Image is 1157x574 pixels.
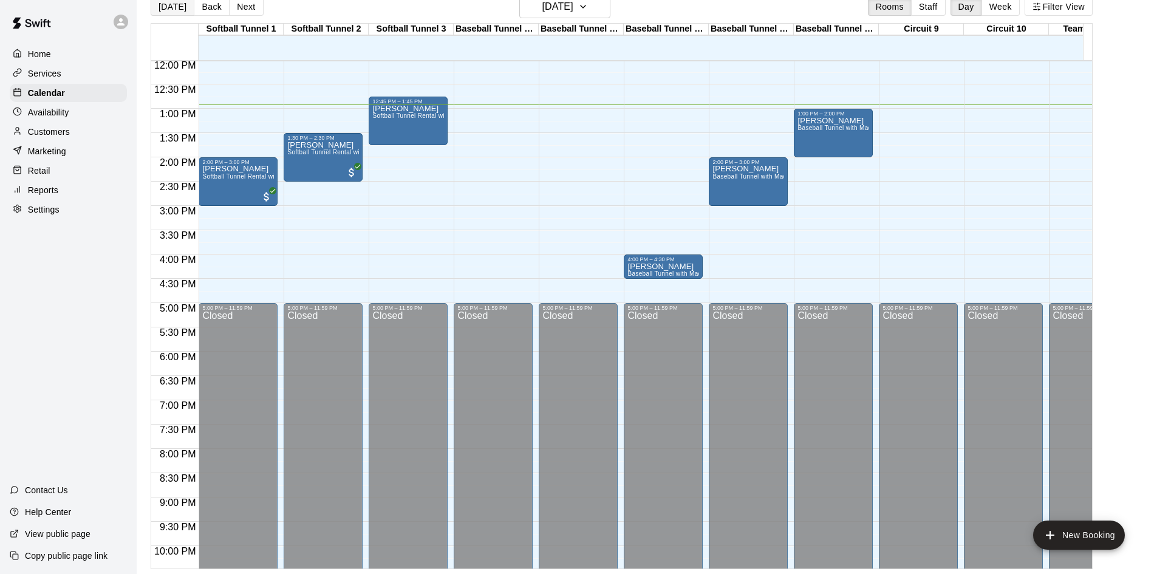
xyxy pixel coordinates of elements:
div: Softball Tunnel 3 [369,24,454,35]
p: Availability [28,106,69,118]
div: Softball Tunnel 2 [284,24,369,35]
p: Retail [28,165,50,177]
span: 3:30 PM [157,230,199,241]
div: 4:00 PM – 4:30 PM [627,256,699,262]
div: Baseball Tunnel 5 (Machine) [539,24,624,35]
p: Copy public page link [25,550,108,562]
div: 2:00 PM – 3:00 PM: Quinn Rael [199,157,278,206]
p: View public page [25,528,90,540]
span: 3:00 PM [157,206,199,216]
span: 1:00 PM [157,109,199,119]
div: 5:00 PM – 11:59 PM [457,305,529,311]
p: Home [28,48,51,60]
span: 8:00 PM [157,449,199,459]
span: 5:30 PM [157,327,199,338]
div: 5:00 PM – 11:59 PM [627,305,699,311]
a: Marketing [10,142,127,160]
span: All customers have paid [261,191,273,203]
p: Services [28,67,61,80]
div: Circuit 10 [964,24,1049,35]
span: 2:00 PM [157,157,199,168]
p: Marketing [28,145,66,157]
div: 5:00 PM – 11:59 PM [712,305,784,311]
p: Settings [28,203,60,216]
span: 9:00 PM [157,497,199,508]
span: Softball Tunnel Rental with Machine [372,112,476,119]
span: 6:30 PM [157,376,199,386]
div: 5:00 PM – 11:59 PM [1053,305,1124,311]
div: 4:00 PM – 4:30 PM: herrera [624,255,703,279]
a: Calendar [10,84,127,102]
span: Baseball Tunnel with Machine [627,270,714,277]
div: 2:00 PM – 3:00 PM [202,159,274,165]
span: Baseball Tunnel with Machine [712,173,799,180]
span: Softball Tunnel Rental with Machine [202,173,306,180]
div: 5:00 PM – 11:59 PM [372,305,444,311]
div: Softball Tunnel 1 [199,24,284,35]
div: 1:00 PM – 2:00 PM: Wike [794,109,873,157]
div: Baseball Tunnel 4 (Machine) [454,24,539,35]
a: Retail [10,162,127,180]
div: 2:00 PM – 3:00 PM [712,159,784,165]
div: 12:45 PM – 1:45 PM: hays [369,97,448,145]
span: 12:00 PM [151,60,199,70]
span: 9:30 PM [157,522,199,532]
div: Team Room 1 [1049,24,1134,35]
div: 1:30 PM – 2:30 PM [287,135,359,141]
span: 8:30 PM [157,473,199,483]
span: 7:00 PM [157,400,199,411]
span: 10:00 PM [151,546,199,556]
p: Help Center [25,506,71,518]
div: 5:00 PM – 11:59 PM [202,305,274,311]
span: Softball Tunnel Rental with Machine [287,149,391,155]
div: 5:00 PM – 11:59 PM [968,305,1039,311]
div: 5:00 PM – 11:59 PM [797,305,869,311]
div: 1:30 PM – 2:30 PM: Ryann Cook [284,133,363,182]
a: Settings [10,200,127,219]
div: 5:00 PM – 11:59 PM [542,305,614,311]
a: Availability [10,103,127,121]
button: add [1033,521,1125,550]
span: 6:00 PM [157,352,199,362]
div: Baseball Tunnel 8 (Mound) [794,24,879,35]
p: Reports [28,184,58,196]
div: 5:00 PM – 11:59 PM [287,305,359,311]
div: Circuit 9 [879,24,964,35]
p: Calendar [28,87,65,99]
a: Services [10,64,127,83]
p: Customers [28,126,70,138]
span: 1:30 PM [157,133,199,143]
p: Contact Us [25,484,68,496]
a: Reports [10,181,127,199]
div: 2:00 PM – 3:00 PM: grattan [709,157,788,206]
span: 7:30 PM [157,425,199,435]
span: Baseball Tunnel with Machine [797,125,884,131]
div: Baseball Tunnel 6 (Machine) [624,24,709,35]
span: 5:00 PM [157,303,199,313]
div: 12:45 PM – 1:45 PM [372,98,444,104]
div: 5:00 PM – 11:59 PM [882,305,954,311]
span: 12:30 PM [151,84,199,95]
a: Home [10,45,127,63]
span: All customers have paid [346,166,358,179]
div: 1:00 PM – 2:00 PM [797,111,869,117]
span: 2:30 PM [157,182,199,192]
div: Baseball Tunnel 7 (Mound/Machine) [709,24,794,35]
span: 4:30 PM [157,279,199,289]
span: 4:00 PM [157,255,199,265]
a: Customers [10,123,127,141]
